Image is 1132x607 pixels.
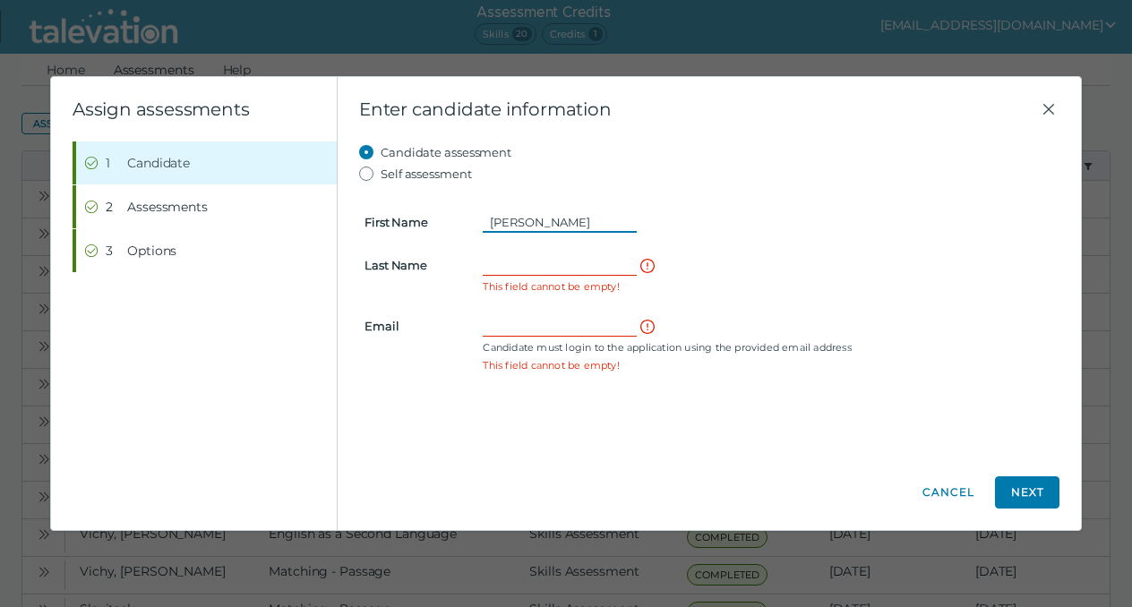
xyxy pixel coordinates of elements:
[127,198,208,216] span: Assessments
[84,156,99,170] cds-icon: Completed
[106,242,120,260] div: 3
[354,215,472,229] label: First Name
[73,98,249,120] clr-wizard-title: Assign assessments
[76,141,337,184] button: Completed
[354,258,472,272] label: Last Name
[84,200,99,214] cds-icon: Completed
[1038,98,1059,120] button: Close
[359,98,1038,120] span: Enter candidate information
[381,163,472,184] label: Self assessment
[995,476,1059,509] button: Next
[127,242,176,260] span: Options
[381,141,511,163] label: Candidate assessment
[76,185,337,228] button: Completed
[483,279,1054,294] clr-control-error: This field cannot be empty!
[106,198,120,216] div: 2
[106,154,120,172] div: 1
[73,141,337,272] nav: Wizard steps
[84,244,99,258] cds-icon: Completed
[127,154,190,172] span: Candidate
[76,229,337,272] button: Completed
[354,319,472,333] label: Email
[483,340,1054,355] clr-control-helper: Candidate must login to the application using the provided email address
[916,476,981,509] button: Cancel
[483,358,1054,372] clr-control-error: This field cannot be empty!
